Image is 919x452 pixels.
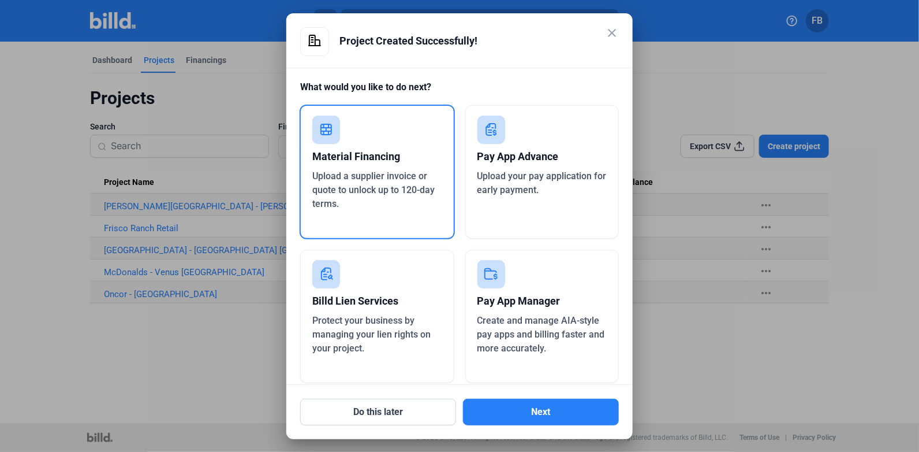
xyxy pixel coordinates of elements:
span: Upload a supplier invoice or quote to unlock up to 120-day terms. [312,171,435,209]
div: Billd Lien Services [312,288,442,314]
div: Pay App Advance [477,144,607,169]
button: Next [463,399,619,425]
mat-icon: close [605,26,619,40]
span: Upload your pay application for early payment. [477,171,607,195]
div: What would you like to do next? [300,80,619,105]
span: Protect your business by managing your lien rights on your project. [312,315,431,354]
button: Do this later [300,399,456,425]
div: Pay App Manager [477,288,607,314]
div: Project Created Successfully! [339,27,619,55]
div: Material Financing [312,144,442,169]
span: Create and manage AIA-style pay apps and billing faster and more accurately. [477,315,605,354]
